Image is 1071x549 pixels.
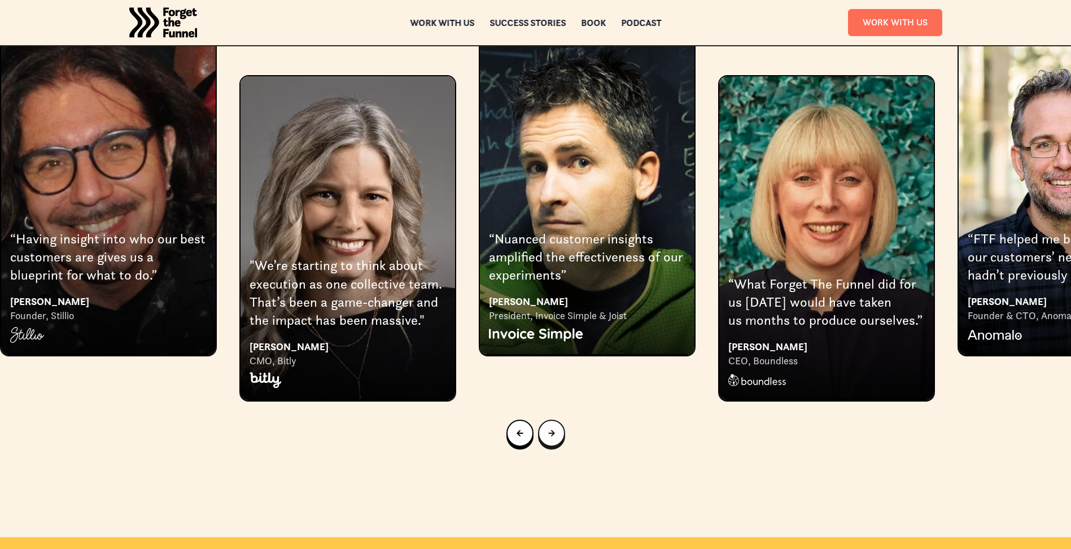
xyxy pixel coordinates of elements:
a: Work with us [410,19,474,27]
a: Next slide [538,420,565,447]
a: Podcast [621,19,661,27]
div: 7 of 8 [718,30,935,400]
div: CMO, Bitly [250,354,446,368]
div: [PERSON_NAME] [728,339,925,354]
div: CEO, Boundless [728,354,925,368]
div: [PERSON_NAME] [489,294,685,309]
a: Work With Us [848,9,942,36]
div: [PERSON_NAME] [10,294,207,309]
a: Book [581,19,606,27]
div: 6 of 8 [479,30,696,355]
div: "We’re starting to think about execution as one collective team. That’s been a game-changer and t... [250,256,446,330]
div: 5 of 8 [239,30,456,400]
div: Founder, Stillio [10,309,207,323]
div: [PERSON_NAME] [250,339,446,354]
div: “Nuanced customer insights amplified the effectiveness of our experiments” [489,230,685,285]
a: Success Stories [489,19,566,27]
a: Previous slide [506,420,534,447]
div: President, Invoice Simple & Joist [489,309,685,323]
div: “What Forget The Funnel did for us [DATE] would have taken us months to produce ourselves.” [728,275,925,330]
div: “Having insight into who our best customers are gives us a blueprint for what to do.” [10,230,207,285]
